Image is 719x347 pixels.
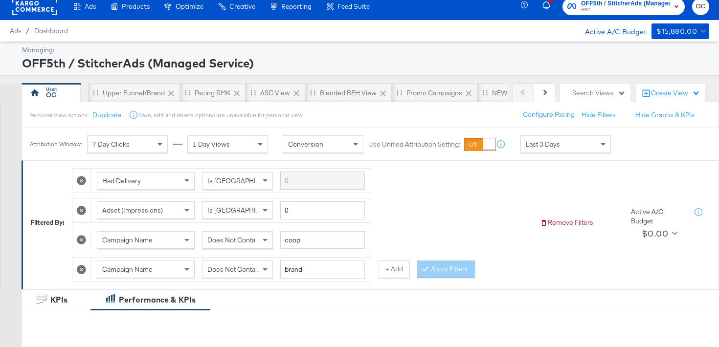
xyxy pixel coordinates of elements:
[492,88,563,98] div: NEW O5 Weekly Report
[21,27,34,35] span: /
[368,140,460,149] label: Use Unified Attribution Setting:
[635,110,695,120] button: Hide Graphs & KPIs
[280,201,365,219] input: Enter a number
[10,27,21,35] span: Ads
[92,110,121,120] button: Duplicate
[652,23,709,39] button: $15,880.00
[582,110,616,120] button: Hide Filters
[631,207,685,225] div: Active A/C Budget
[207,206,282,215] span: Is [GEOGRAPHIC_DATA]
[103,88,165,98] div: Upper Funnel/Brand
[260,88,290,98] div: ASC View
[122,2,150,10] span: Products
[516,106,582,124] button: Configure Pacing
[250,90,256,95] div: Drag to reorder tab
[280,172,365,190] input: Enter a search term
[34,27,68,35] a: Dashboard
[482,90,488,95] div: Drag to reorder tab
[102,206,163,215] span: Adset (Impressions)
[638,226,679,241] button: $0.00
[207,236,261,244] span: Does Not Contain
[696,1,705,12] span: OC
[22,55,707,71] div: OFF5th / StitcherAds (Managed Service)
[85,2,96,10] span: Ads
[280,260,365,279] input: Enter a search term
[138,111,303,119] div: Save, edit and delete options are unavailable for personal view.
[651,88,700,98] div: Create View
[642,226,668,241] div: $0.00
[102,236,153,244] span: Campaign Name
[281,2,312,10] span: Reporting
[337,2,370,10] span: Feed Suite
[185,90,190,95] div: Drag to reorder tab
[195,88,230,98] div: Pacing RMK
[29,141,82,148] div: Attribution Window:
[310,90,315,95] div: Drag to reorder tab
[288,140,323,149] span: Conversion
[93,90,98,95] div: Drag to reorder tab
[280,231,365,249] input: Enter a search term
[540,218,593,227] button: Remove Filters
[92,140,130,149] span: 7 Day Clicks
[29,111,89,119] div: Personal View Actions:
[102,176,141,185] span: Had Delivery
[207,265,261,274] span: Does Not Contain
[656,25,697,38] div: $15,880.00
[581,6,670,14] span: HBC
[207,176,282,185] span: Is [GEOGRAPHIC_DATA]
[526,140,560,149] span: Last 3 Days
[22,45,707,55] div: Managing:
[193,140,230,149] span: 1 Day Views
[320,88,377,98] div: Blended BEH View
[397,90,402,95] div: Drag to reorder tab
[30,218,65,227] div: Filtered By:
[176,2,203,10] span: Optimize
[229,2,255,10] span: Creative
[379,260,410,278] button: + Add
[50,294,67,305] div: KPIs
[119,294,196,305] div: Performance & KPIs
[572,88,626,98] div: Search Views
[46,90,56,100] div: OC
[406,88,462,98] div: Promo Campaigns
[102,265,153,274] span: Campaign Name
[575,23,647,38] div: Active A/C Budget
